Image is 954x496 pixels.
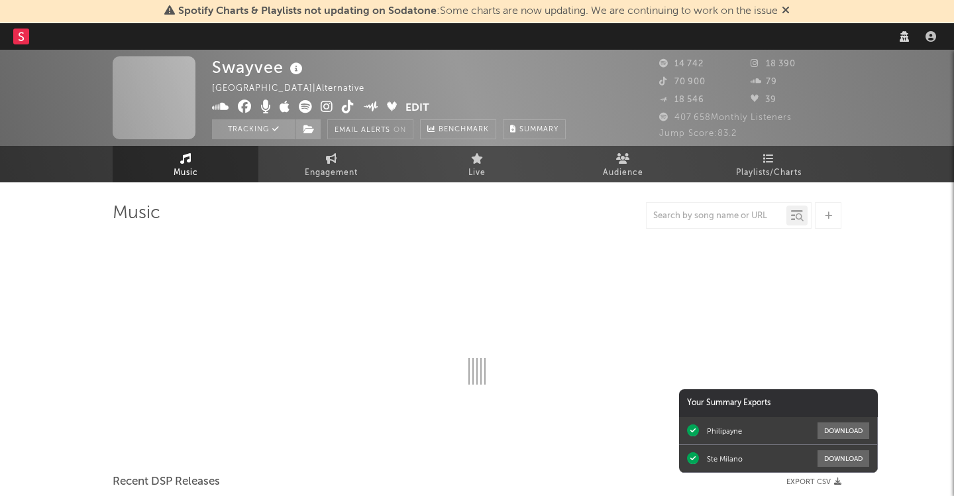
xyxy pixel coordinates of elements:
[659,60,704,68] span: 14 742
[178,6,437,17] span: Spotify Charts & Playlists not updating on Sodatone
[679,389,878,417] div: Your Summary Exports
[707,426,742,436] div: Philipayne
[305,165,358,181] span: Engagement
[751,78,777,86] span: 79
[503,119,566,139] button: Summary
[327,119,413,139] button: Email AlertsOn
[212,119,295,139] button: Tracking
[659,78,706,86] span: 70 900
[258,146,404,182] a: Engagement
[404,146,550,182] a: Live
[405,100,429,117] button: Edit
[394,127,406,134] em: On
[751,60,796,68] span: 18 390
[468,165,486,181] span: Live
[212,56,306,78] div: Swayvee
[603,165,643,181] span: Audience
[174,165,198,181] span: Music
[818,422,869,439] button: Download
[659,95,704,104] span: 18 546
[647,211,786,221] input: Search by song name or URL
[439,122,489,138] span: Benchmark
[696,146,841,182] a: Playlists/Charts
[519,126,558,133] span: Summary
[751,95,776,104] span: 39
[113,146,258,182] a: Music
[659,113,792,122] span: 407 658 Monthly Listeners
[818,450,869,467] button: Download
[420,119,496,139] a: Benchmark
[550,146,696,182] a: Audience
[736,165,802,181] span: Playlists/Charts
[707,454,743,464] div: Ste Milano
[782,6,790,17] span: Dismiss
[786,478,841,486] button: Export CSV
[659,129,737,138] span: Jump Score: 83.2
[113,474,220,490] span: Recent DSP Releases
[212,81,395,97] div: [GEOGRAPHIC_DATA] | Alternative
[178,6,778,17] span: : Some charts are now updating. We are continuing to work on the issue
